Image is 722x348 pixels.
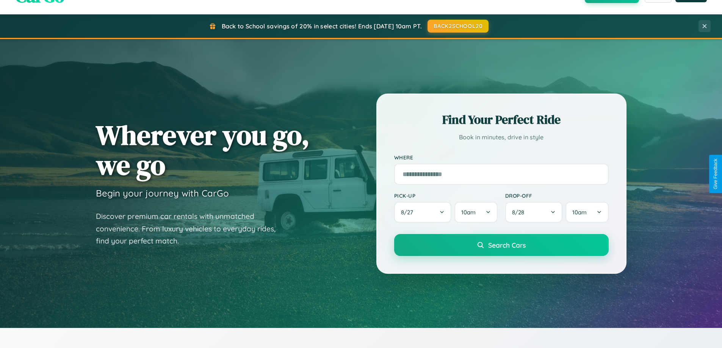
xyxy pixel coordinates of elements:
label: Drop-off [505,192,609,199]
div: Give Feedback [713,159,718,189]
button: 8/28 [505,202,563,223]
span: 8 / 28 [512,209,528,216]
button: 10am [565,202,608,223]
h1: Wherever you go, we go [96,120,310,180]
h3: Begin your journey with CarGo [96,187,229,199]
h2: Find Your Perfect Ride [394,111,609,128]
span: 10am [461,209,476,216]
p: Discover premium car rentals with unmatched convenience. From luxury vehicles to everyday rides, ... [96,210,285,247]
span: 8 / 27 [401,209,417,216]
button: Search Cars [394,234,609,256]
label: Pick-up [394,192,498,199]
button: BACK2SCHOOL20 [428,20,489,33]
span: Search Cars [488,241,526,249]
button: 8/27 [394,202,452,223]
p: Book in minutes, drive in style [394,132,609,143]
span: Back to School savings of 20% in select cities! Ends [DATE] 10am PT. [222,22,422,30]
span: 10am [572,209,587,216]
button: 10am [454,202,497,223]
label: Where [394,154,609,161]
